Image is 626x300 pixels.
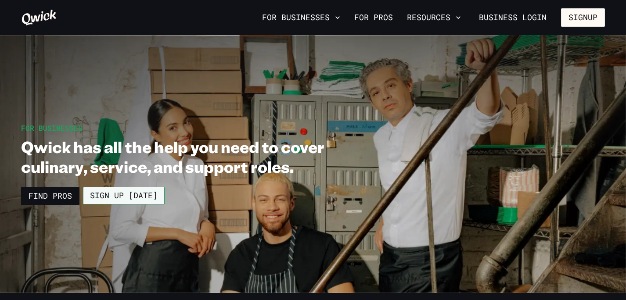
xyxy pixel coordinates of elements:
span: For Businesses [21,123,83,132]
a: Sign up [DATE] [83,187,165,204]
button: Signup [561,8,605,27]
a: Business Login [471,8,554,27]
a: For Pros [351,10,396,25]
a: Find Pros [21,187,79,205]
button: For Businesses [259,10,344,25]
button: Resources [403,10,464,25]
h1: Qwick has all the help you need to cover culinary, service, and support roles. [21,137,371,176]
